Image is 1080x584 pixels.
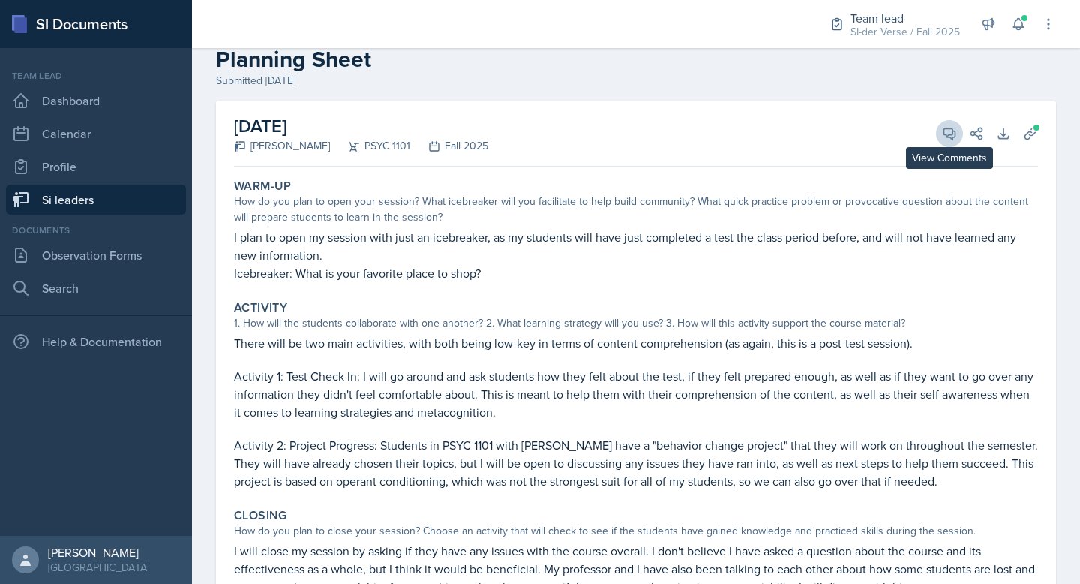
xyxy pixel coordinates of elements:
div: Team lead [850,9,960,27]
a: Profile [6,152,186,182]
div: Help & Documentation [6,327,186,357]
div: Fall 2025 [410,138,488,154]
h2: Planning Sheet [216,46,1056,73]
button: View Comments [936,120,963,147]
p: There will be two main activities, with both being low-key in terms of content comprehension (as ... [234,334,1038,352]
a: Observation Forms [6,240,186,270]
label: Closing [234,508,287,523]
a: Calendar [6,119,186,149]
a: Si leaders [6,185,186,215]
p: I plan to open my session with just an icebreaker, as my students will have just completed a test... [234,228,1038,264]
h2: [DATE] [234,113,488,140]
div: Team lead [6,69,186,83]
div: SI-der Verse / Fall 2025 [850,24,960,40]
a: Dashboard [6,86,186,116]
div: Documents [6,224,186,237]
p: Activity 2: Project Progress: Students in PSYC 1101 with [PERSON_NAME] have a "behavior change pr... [234,436,1038,490]
div: [PERSON_NAME] [234,138,330,154]
div: How do you plan to open your session? What icebreaker will you facilitate to help build community... [234,194,1038,225]
p: Icebreaker: What is your favorite place to shop? [234,264,1038,282]
div: PSYC 1101 [330,138,410,154]
div: [GEOGRAPHIC_DATA] [48,560,149,575]
div: How do you plan to close your session? Choose an activity that will check to see if the students ... [234,523,1038,539]
label: Activity [234,300,287,315]
div: 1. How will the students collaborate with one another? 2. What learning strategy will you use? 3.... [234,315,1038,331]
div: Submitted [DATE] [216,73,1056,89]
p: Activity 1: Test Check In: I will go around and ask students how they felt about the test, if the... [234,367,1038,421]
a: Search [6,273,186,303]
label: Warm-Up [234,179,292,194]
div: [PERSON_NAME] [48,545,149,560]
